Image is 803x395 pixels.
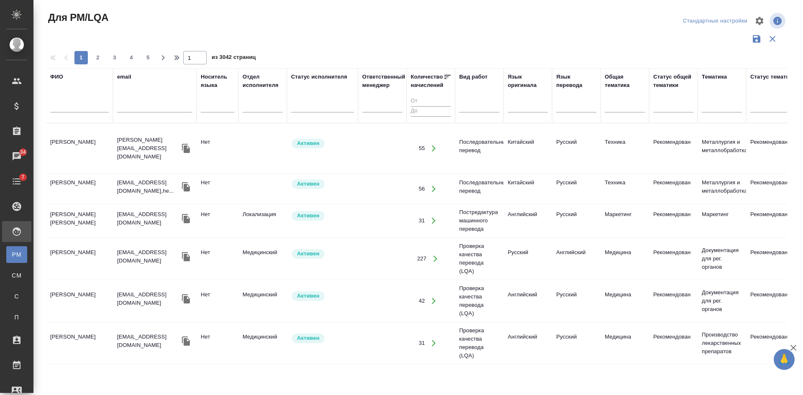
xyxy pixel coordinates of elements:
div: Тематика [702,73,727,81]
span: CM [10,271,23,280]
span: 🙏 [777,351,791,368]
td: Русский [552,286,601,316]
td: Постредактура машинного перевода [455,204,504,237]
td: Рекомендован [649,286,698,316]
div: 42 [419,297,425,305]
a: PM [6,246,27,263]
td: Маркетинг [698,206,746,235]
td: Китайский [504,134,552,163]
button: Сбросить фильтры [765,31,780,47]
div: Рядовой исполнитель: назначай с учетом рейтинга [291,178,354,190]
p: Активен [297,334,320,342]
div: Количество начислений [411,73,443,89]
td: Металлургия и металлобработка [698,174,746,204]
td: Медицина [601,329,649,358]
td: Медицинский [238,244,287,273]
span: 2 [91,54,105,62]
td: [PERSON_NAME] [PERSON_NAME] [46,206,113,235]
td: Нет [197,244,238,273]
div: Статус тематики [750,73,795,81]
span: PM [10,250,23,259]
td: Последовательный перевод [455,134,504,163]
td: [PERSON_NAME] [46,286,113,316]
div: Отдел исполнителя [243,73,283,89]
span: 3 [108,54,121,62]
td: Документация для рег. органов [698,242,746,275]
td: Китайский [504,174,552,204]
td: Техника [601,174,649,204]
button: Открыть работы [425,212,442,229]
td: Техника [601,134,649,163]
td: [PERSON_NAME] [46,244,113,273]
td: Английский [504,286,552,316]
button: Скопировать [180,181,192,193]
div: Статус исполнителя [291,73,347,81]
div: Ответственный менеджер [362,73,405,89]
td: Английский [504,329,552,358]
td: [PERSON_NAME] [46,329,113,358]
p: Активен [297,292,320,300]
p: [EMAIL_ADDRESS][DOMAIN_NAME] [117,210,180,227]
p: [EMAIL_ADDRESS][DOMAIN_NAME],he... [117,178,180,195]
td: Медицинский [238,329,287,358]
td: Английский [552,244,601,273]
a: С [6,288,27,305]
td: Производство лекарственных препаратов [698,326,746,360]
p: [PERSON_NAME][EMAIL_ADDRESS][DOMAIN_NAME] [117,136,180,161]
p: Активен [297,212,320,220]
div: Носитель языка [201,73,234,89]
span: 34 [15,148,31,156]
td: Рекомендован [649,244,698,273]
span: П [10,313,23,321]
td: Рекомендован [649,206,698,235]
button: Скопировать [180,142,192,155]
span: 4 [125,54,138,62]
div: Язык оригинала [508,73,548,89]
button: Открыть работы [427,250,444,268]
td: Проверка качества перевода (LQA) [455,322,504,364]
div: Общая тематика [605,73,645,89]
td: Нет [197,286,238,316]
span: Посмотреть информацию [770,13,787,29]
input: До [411,106,451,117]
button: 3 [108,51,121,64]
button: 4 [125,51,138,64]
td: Русский [552,134,601,163]
td: Рекомендован [649,134,698,163]
button: 5 [141,51,155,64]
span: 7 [16,173,29,181]
td: Металлургия и металлобработка [698,134,746,163]
td: Русский [552,206,601,235]
button: Скопировать [180,293,192,305]
div: Вид работ [459,73,488,81]
td: Нет [197,134,238,163]
td: Локализация [238,206,287,235]
p: [EMAIL_ADDRESS][DOMAIN_NAME] [117,333,180,349]
td: Рекомендован [649,174,698,204]
td: Проверка качества перевода (LQA) [455,280,504,322]
td: Английский [504,206,552,235]
td: Нет [197,206,238,235]
button: Открыть работы [425,293,442,310]
button: 🙏 [774,349,795,370]
div: Рядовой исполнитель: назначай с учетом рейтинга [291,210,354,222]
td: Нет [197,174,238,204]
p: Активен [297,250,320,258]
td: Последовательный перевод [455,174,504,204]
div: ФИО [50,73,63,81]
div: split button [681,15,749,28]
a: 7 [2,171,31,192]
td: Медицинский [238,286,287,316]
div: Язык перевода [556,73,596,89]
td: Русский [552,174,601,204]
div: Рядовой исполнитель: назначай с учетом рейтинга [291,291,354,302]
div: 227 [417,255,426,263]
a: CM [6,267,27,284]
td: [PERSON_NAME] [46,134,113,163]
div: 55 [419,144,425,153]
button: 2 [91,51,105,64]
div: Рядовой исполнитель: назначай с учетом рейтинга [291,138,354,149]
p: Активен [297,139,320,148]
div: Рядовой исполнитель: назначай с учетом рейтинга [291,333,354,344]
span: из 3042 страниц [212,52,256,64]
